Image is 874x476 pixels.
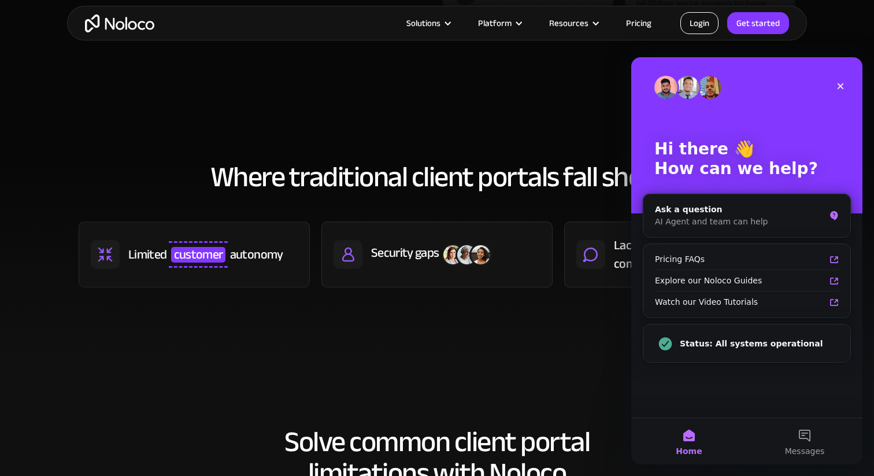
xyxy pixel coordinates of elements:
[79,161,795,193] h2: Where traditional client portals fall short
[464,16,535,31] div: Platform
[230,246,283,263] div: autonomy
[727,12,789,34] a: Get started
[535,16,612,31] div: Resources
[406,16,440,31] div: Solutions
[680,12,719,34] a: Login
[631,57,862,464] iframe: Intercom live chat
[612,16,666,31] a: Pricing
[371,244,439,261] div: Security gaps
[392,16,464,31] div: Solutions
[614,255,693,272] div: communication
[85,14,154,32] a: home
[478,16,512,31] div: Platform
[128,246,166,263] div: Limited
[171,247,226,262] span: customer
[549,16,588,31] div: Resources
[614,237,699,254] div: Lack of real-time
